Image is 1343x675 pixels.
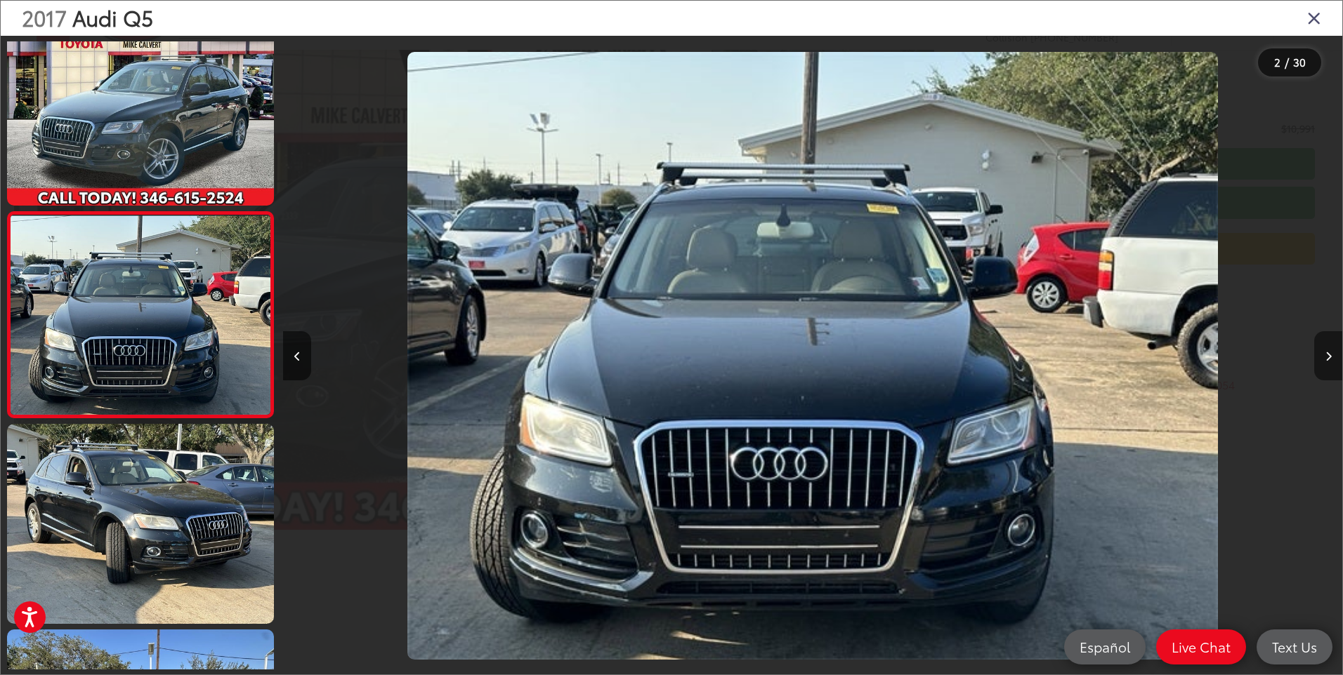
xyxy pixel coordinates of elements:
[1307,8,1321,27] i: Close gallery
[1073,638,1137,655] span: Español
[283,331,311,380] button: Previous image
[407,52,1218,660] img: 2017 Audi Q5 2.0T Premium quattro
[1165,638,1238,655] span: Live Chat
[1283,58,1290,67] span: /
[1265,638,1324,655] span: Text Us
[72,2,153,32] span: Audi Q5
[4,4,277,208] img: 2017 Audi Q5 2.0T Premium quattro
[1314,331,1342,380] button: Next image
[4,422,277,626] img: 2017 Audi Q5 2.0T Premium quattro
[1257,629,1332,664] a: Text Us
[1274,54,1280,69] span: 2
[1293,54,1306,69] span: 30
[1156,629,1246,664] a: Live Chat
[283,52,1342,660] div: 2017 Audi Q5 2.0T Premium quattro 1
[8,215,273,414] img: 2017 Audi Q5 2.0T Premium quattro
[22,2,67,32] span: 2017
[1064,629,1146,664] a: Español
